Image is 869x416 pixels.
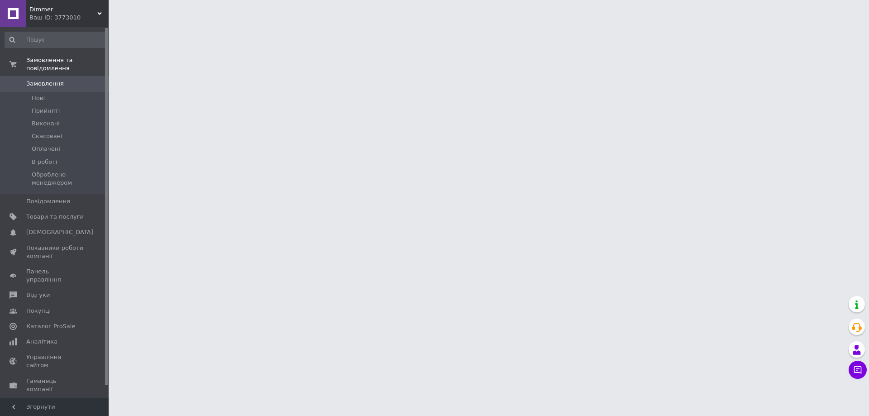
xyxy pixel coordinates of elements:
[26,322,75,330] span: Каталог ProSale
[26,56,109,72] span: Замовлення та повідомлення
[5,32,107,48] input: Пошук
[26,338,57,346] span: Аналітика
[26,244,84,260] span: Показники роботи компанії
[849,361,867,379] button: Чат з покупцем
[32,107,60,115] span: Прийняті
[26,377,84,393] span: Гаманець компанії
[26,291,50,299] span: Відгуки
[29,14,109,22] div: Ваш ID: 3773010
[26,268,84,284] span: Панель управління
[26,307,51,315] span: Покупці
[32,145,60,153] span: Оплачені
[26,197,70,206] span: Повідомлення
[26,80,64,88] span: Замовлення
[26,228,93,236] span: [DEMOGRAPHIC_DATA]
[32,132,62,140] span: Скасовані
[26,353,84,369] span: Управління сайтом
[26,213,84,221] span: Товари та послуги
[32,94,45,102] span: Нові
[32,171,106,187] span: Оброблено менеджером
[32,120,60,128] span: Виконані
[29,5,97,14] span: Dimmer
[32,158,57,166] span: В роботі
